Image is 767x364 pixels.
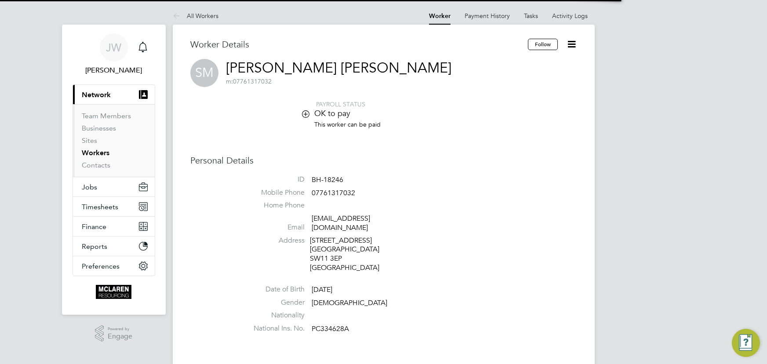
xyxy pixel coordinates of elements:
h3: Worker Details [190,39,528,50]
label: ID [243,175,305,184]
button: Finance [73,217,155,236]
div: Network [73,104,155,177]
span: m: [226,77,233,85]
span: Engage [108,333,132,340]
button: Preferences [73,256,155,276]
button: Jobs [73,177,155,197]
h3: Personal Details [190,155,577,166]
img: mclaren-logo-retina.png [96,285,131,299]
span: Finance [82,222,106,231]
a: All Workers [173,12,218,20]
nav: Main navigation [62,25,166,315]
a: Tasks [524,12,538,20]
a: Sites [82,136,97,145]
span: [DATE] [312,285,332,294]
button: Follow [528,39,558,50]
span: OK to pay [314,108,350,118]
label: Email [243,223,305,232]
label: Home Phone [243,201,305,210]
span: PC334628A [312,324,349,333]
label: Date of Birth [243,285,305,294]
span: SM [190,59,218,87]
label: National Ins. No. [243,324,305,333]
a: Payment History [465,12,510,20]
a: [PERSON_NAME] [PERSON_NAME] [226,59,451,76]
span: Jobs [82,183,97,191]
a: JW[PERSON_NAME] [73,33,155,76]
span: PAYROLL STATUS [316,100,365,108]
a: Go to home page [73,285,155,299]
span: Preferences [82,262,120,270]
span: Powered by [108,325,132,333]
span: 07761317032 [312,189,355,197]
a: Activity Logs [552,12,588,20]
button: Timesheets [73,197,155,216]
span: Reports [82,242,107,251]
a: [EMAIL_ADDRESS][DOMAIN_NAME] [312,214,370,232]
a: Powered byEngage [95,325,132,342]
a: Businesses [82,124,116,132]
span: This worker can be paid [314,120,381,128]
button: Engage Resource Center [732,329,760,357]
label: Mobile Phone [243,188,305,197]
label: Address [243,236,305,245]
span: 07761317032 [226,77,272,85]
button: Network [73,85,155,104]
label: Nationality [243,311,305,320]
a: Team Members [82,112,131,120]
div: [STREET_ADDRESS] [GEOGRAPHIC_DATA] SW11 3EP [GEOGRAPHIC_DATA] [310,236,393,273]
a: Workers [82,149,109,157]
span: Timesheets [82,203,118,211]
span: [DEMOGRAPHIC_DATA] [312,298,387,307]
span: JW [106,42,121,53]
a: Contacts [82,161,110,169]
span: Jane Weitzman [73,65,155,76]
a: Worker [429,12,451,20]
label: Gender [243,298,305,307]
button: Reports [73,237,155,256]
span: Network [82,91,111,99]
span: BH-18246 [312,175,343,184]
